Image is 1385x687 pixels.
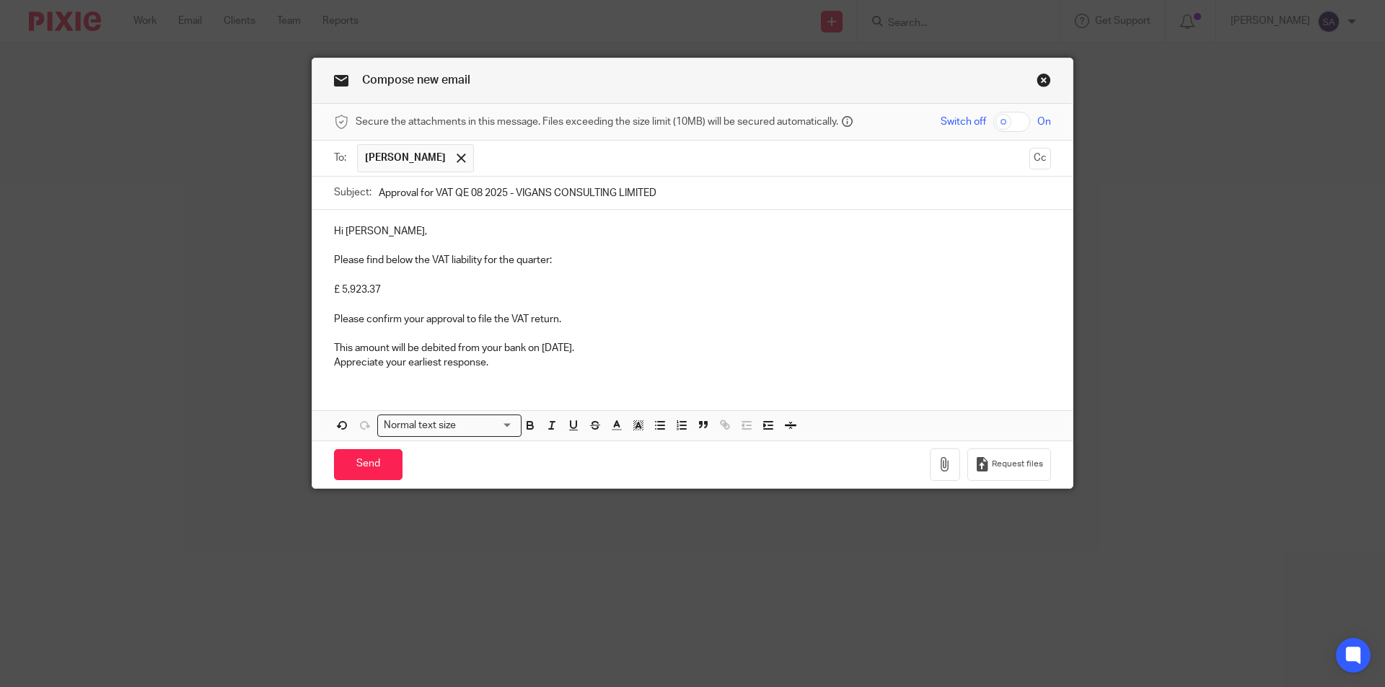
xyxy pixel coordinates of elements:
p: £ 5,923.37 [334,283,1051,297]
span: Request files [992,458,1043,470]
p: Appreciate your earliest response. [334,355,1051,370]
div: Search for option [377,415,522,437]
span: On [1037,115,1051,129]
input: Send [334,449,403,480]
label: To: [334,151,350,165]
span: Compose new email [362,74,470,86]
p: Please confirm your approval to file the VAT return. [334,312,1051,327]
span: Normal text size [381,418,460,433]
label: Subject: [334,185,371,200]
input: Search for option [461,418,513,433]
span: Switch off [941,115,986,129]
span: [PERSON_NAME] [365,151,446,165]
p: Please find below the VAT liability for the quarter: [334,253,1051,267]
button: Request files [967,448,1051,481]
a: Close this dialog window [1037,73,1051,92]
button: Cc [1029,148,1051,169]
p: This amount will be debited from your bank on [DATE]. [334,341,1051,355]
p: Hi [PERSON_NAME], [334,224,1051,239]
span: Secure the attachments in this message. Files exceeding the size limit (10MB) will be secured aut... [356,115,838,129]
